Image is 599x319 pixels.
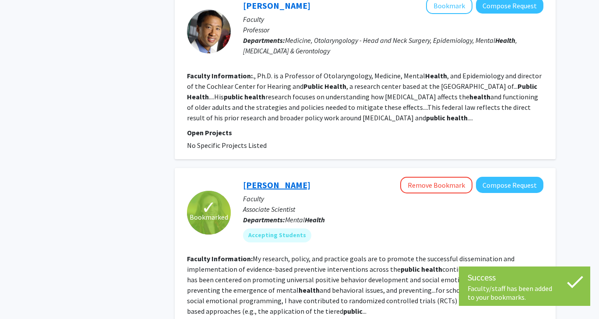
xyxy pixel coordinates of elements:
[305,215,325,224] b: Health
[187,254,543,315] fg-read-more: My research, policy, and practice goals are to promote the successful dissemination and implement...
[190,212,228,222] span: Bookmarked
[324,82,346,91] b: Health
[201,203,216,212] span: ✓
[285,215,325,224] span: Mental
[400,177,472,193] button: Remove Bookmark
[243,25,543,35] p: Professor
[243,228,311,242] mat-chip: Accepting Students
[243,36,285,45] b: Departments:
[469,92,490,101] b: health
[343,307,363,315] b: public
[243,14,543,25] p: Faculty
[243,204,543,214] p: Associate Scientist
[447,113,468,122] b: health
[187,71,253,80] b: Faculty Information:
[187,254,253,263] b: Faculty Information:
[187,127,543,138] p: Open Projects
[425,71,447,80] b: Health
[224,92,243,101] b: public
[421,265,442,273] b: health
[495,36,515,45] b: Health
[187,71,542,122] fg-read-more: ., Ph.D. is a Professor of Otolaryngology, Medicine, Mental , and Epidemiology and director of th...
[243,179,310,190] a: [PERSON_NAME]
[401,265,420,273] b: public
[299,286,320,294] b: health
[303,82,323,91] b: Public
[468,271,581,284] div: Success
[244,92,265,101] b: health
[243,215,285,224] b: Departments:
[187,92,209,101] b: Health
[476,177,543,193] button: Compose Request to Elise Pas
[426,113,445,122] b: public
[518,82,537,91] b: Public
[7,280,37,312] iframe: Chat
[243,36,517,55] span: Medicine, Otolaryngology - Head and Neck Surgery, Epidemiology, Mental , [MEDICAL_DATA] & Geronto...
[468,284,581,301] div: Faculty/staff has been added to your bookmarks.
[243,193,543,204] p: Faculty
[187,141,267,150] span: No Specific Projects Listed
